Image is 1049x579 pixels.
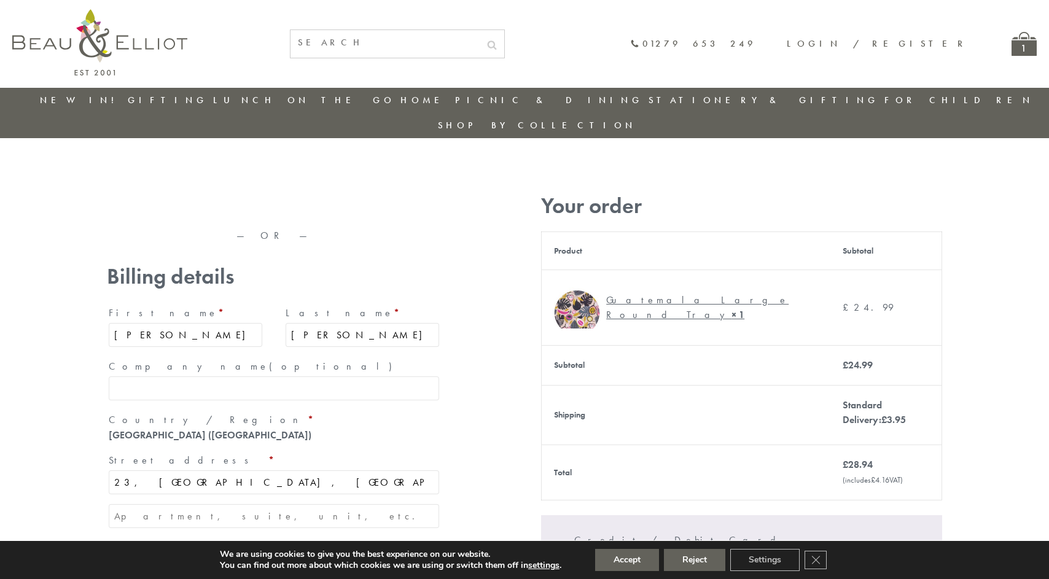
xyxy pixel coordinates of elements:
[871,475,889,485] span: 4.16
[542,231,830,270] th: Product
[400,94,450,106] a: Home
[830,231,942,270] th: Subtotal
[40,94,122,106] a: New in!
[291,30,480,55] input: SEARCH
[528,560,560,571] button: settings
[109,451,439,470] label: Street address
[109,410,439,430] label: Country / Region
[881,413,887,426] span: £
[649,94,879,106] a: Stationery & Gifting
[109,538,439,558] label: Town / City
[109,504,439,528] input: Apartment, suite, unit, etc. (optional)
[542,385,830,445] th: Shipping
[554,282,600,328] img: Guatemala Large Round Tray
[128,94,208,106] a: Gifting
[664,549,725,571] button: Reject
[843,359,873,371] bdi: 24.99
[109,357,439,376] label: Company name
[843,359,848,371] span: £
[286,303,439,323] label: Last name
[787,37,969,50] a: Login / Register
[269,360,399,373] span: (optional)
[881,413,906,426] bdi: 3.95
[109,303,262,323] label: First name
[843,398,906,426] label: Standard Delivery:
[843,301,854,314] span: £
[871,475,875,485] span: £
[630,39,756,49] a: 01279 653 249
[541,193,942,219] h3: Your order
[109,429,311,441] strong: [GEOGRAPHIC_DATA] ([GEOGRAPHIC_DATA])
[606,293,809,322] div: Guatemala Large Round Tray
[554,282,818,333] a: Guatemala Large Round Tray Guatemala Large Round Tray× 1
[1012,32,1037,56] a: 1
[220,549,561,560] p: We are using cookies to give you the best experience on our website.
[542,345,830,385] th: Subtotal
[884,94,1034,106] a: For Children
[109,470,439,494] input: House number and street name
[731,308,744,321] strong: × 1
[843,458,873,471] bdi: 28.94
[730,549,800,571] button: Settings
[843,475,903,485] small: (includes VAT)
[595,549,659,571] button: Accept
[843,301,894,314] bdi: 24.99
[220,560,561,571] p: You can find out more about which cookies we are using or switch them off in .
[12,9,187,76] img: logo
[107,230,441,241] p: — OR —
[805,551,827,569] button: Close GDPR Cookie Banner
[455,94,643,106] a: Picnic & Dining
[107,264,441,289] h3: Billing details
[843,458,848,471] span: £
[542,445,830,500] th: Total
[213,94,395,106] a: Lunch On The Go
[438,119,636,131] a: Shop by collection
[104,188,443,218] iframe: Secure express checkout frame
[574,530,926,565] label: Credit / Debit Card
